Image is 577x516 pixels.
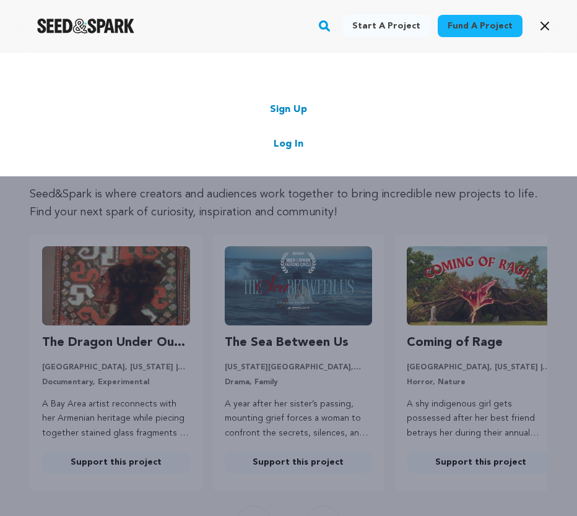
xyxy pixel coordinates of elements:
[438,15,523,37] a: Fund a project
[270,102,307,117] a: Sign Up
[37,19,134,33] img: Seed&Spark Logo Dark Mode
[37,19,134,33] a: Seed&Spark Homepage
[342,15,430,37] a: Start a project
[274,137,303,152] a: Log In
